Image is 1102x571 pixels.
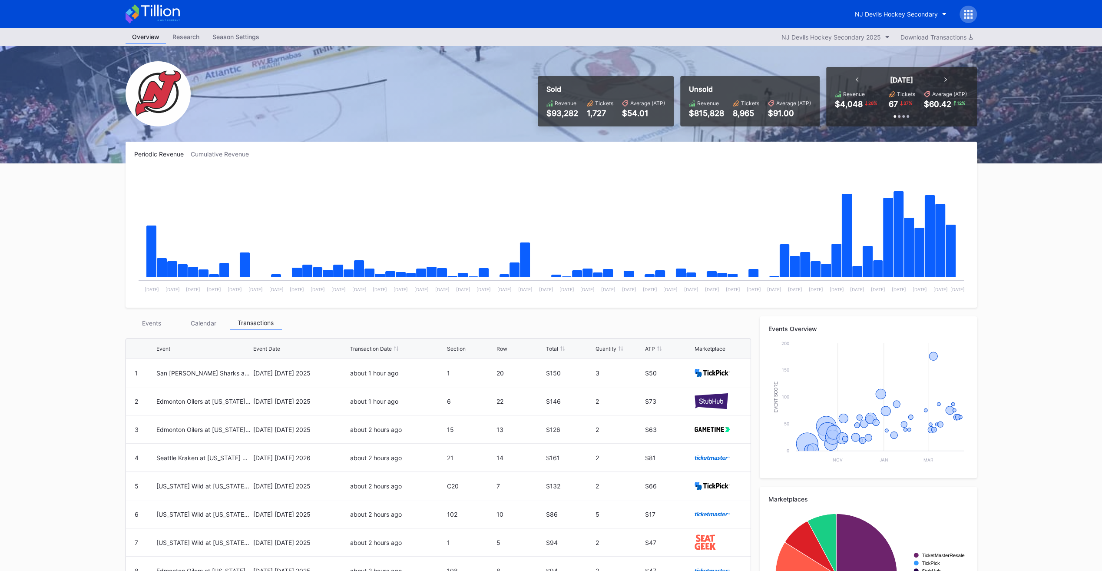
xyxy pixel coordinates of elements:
text: [DATE] [891,287,906,292]
div: Edmonton Oilers at [US_STATE] Devils [156,398,251,405]
div: Transaction Date [350,345,392,352]
div: $94 [546,539,593,546]
text: [DATE] [746,287,761,292]
div: $93,282 [546,109,578,118]
div: $161 [546,454,593,461]
div: 67 [889,100,898,109]
text: [DATE] [456,287,470,292]
div: Periodic Revenue [134,150,191,158]
div: 3 [596,369,643,377]
div: Seattle Kraken at [US_STATE] Devils [156,454,251,461]
a: Overview [126,30,166,44]
div: 10 [496,511,544,518]
div: $63 [645,426,692,433]
a: Research [166,30,206,44]
text: Nov [833,457,843,462]
text: [DATE] [290,287,304,292]
text: [DATE] [933,287,947,292]
div: Section [447,345,466,352]
div: $81 [645,454,692,461]
div: Event Date [253,345,280,352]
div: ATP [645,345,655,352]
div: 1 [447,539,494,546]
text: 100 [782,394,789,399]
div: 5 [135,482,139,490]
div: Revenue [697,100,719,106]
div: 3 [135,426,139,433]
div: [US_STATE] Wild at [US_STATE] Devils [156,482,251,490]
text: [DATE] [788,287,802,292]
text: Jan [879,457,888,462]
div: 102 [447,511,494,518]
div: NJ Devils Hockey Secondary [855,10,938,18]
div: 22 [496,398,544,405]
div: $146 [546,398,593,405]
div: about 2 hours ago [350,454,445,461]
text: [DATE] [829,287,844,292]
text: [DATE] [165,287,179,292]
img: gametime.svg [695,427,730,432]
div: $815,828 [689,109,724,118]
text: [DATE] [580,287,595,292]
div: [DATE] [DATE] 2025 [253,398,348,405]
div: 13 [496,426,544,433]
button: NJ Devils Hockey Secondary 2025 [777,31,894,43]
text: [DATE] [559,287,574,292]
text: Mar [923,457,933,462]
div: Quantity [596,345,616,352]
div: Total [546,345,558,352]
div: 14 [496,454,544,461]
text: [DATE] [601,287,615,292]
div: 20 [496,369,544,377]
div: [DATE] [DATE] 2025 [253,482,348,490]
text: TickPick [922,561,940,566]
text: TicketMasterResale [922,553,964,558]
div: Average (ATP) [776,100,811,106]
text: [DATE] [227,287,242,292]
div: 1,727 [587,109,613,118]
div: Average (ATP) [630,100,665,106]
text: [DATE] [497,287,512,292]
div: [US_STATE] Wild at [US_STATE] Devils [156,539,251,546]
img: ticketmaster.svg [695,512,730,517]
div: 37 % [903,100,913,106]
text: [DATE] [912,287,927,292]
div: Download Transactions [900,33,973,41]
div: Events [126,316,178,330]
svg: Chart title [768,339,968,469]
div: 21 [447,454,494,461]
img: stubHub.svg [695,393,728,408]
text: [DATE] [414,287,428,292]
text: [DATE] [663,287,678,292]
div: about 2 hours ago [350,426,445,433]
div: 7 [135,539,138,546]
text: [DATE] [394,287,408,292]
div: [DATE] [DATE] 2026 [253,454,348,461]
div: $132 [546,482,593,490]
div: $50 [645,369,692,377]
div: Season Settings [206,30,266,43]
div: $60.42 [924,100,951,109]
div: $54.01 [622,109,665,118]
div: 2 [596,539,643,546]
div: 4 [135,454,139,461]
text: [DATE] [767,287,781,292]
div: 6 [135,511,139,518]
div: $17 [645,511,692,518]
div: Unsold [689,85,811,93]
text: [DATE] [352,287,366,292]
div: 5 [496,539,544,546]
div: $66 [645,482,692,490]
text: [DATE] [186,287,200,292]
div: 8,965 [733,109,759,118]
div: Cumulative Revenue [191,150,256,158]
div: 12 % [956,100,966,106]
text: [DATE] [808,287,823,292]
div: about 2 hours ago [350,539,445,546]
div: [DATE] [DATE] 2025 [253,539,348,546]
div: $91.00 [768,109,811,118]
div: Tickets [897,91,915,97]
div: about 1 hour ago [350,369,445,377]
div: [DATE] [DATE] 2025 [253,511,348,518]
